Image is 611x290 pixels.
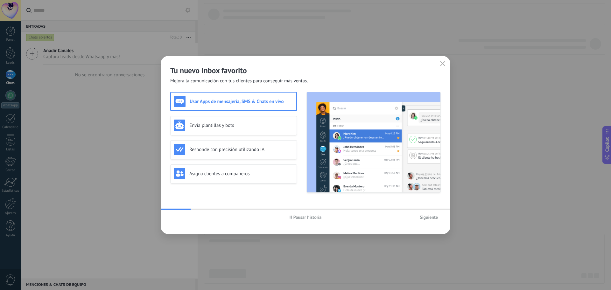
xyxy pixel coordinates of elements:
[170,78,308,84] span: Mejora la comunicación con tus clientes para conseguir más ventas.
[189,122,293,128] h3: Envía plantillas y bots
[420,215,438,219] span: Siguiente
[287,212,325,222] button: Pausar historia
[190,99,293,105] h3: Usar Apps de mensajería, SMS & Chats en vivo
[417,212,441,222] button: Siguiente
[189,171,293,177] h3: Asigna clientes a compañeros
[170,66,441,75] h2: Tu nuevo inbox favorito
[293,215,322,219] span: Pausar historia
[189,147,293,153] h3: Responde con precisión utilizando IA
